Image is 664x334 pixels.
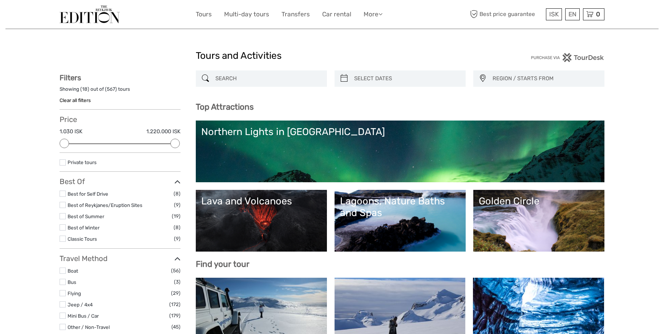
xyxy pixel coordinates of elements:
a: Boat [68,268,78,274]
div: Showing ( ) out of ( ) tours [60,86,181,97]
input: SELECT DATES [351,72,462,85]
span: (3) [174,278,181,286]
span: (179) [169,311,181,320]
a: Best of Summer [68,213,104,219]
a: Other / Non-Travel [68,324,110,330]
b: Top Attractions [196,102,254,112]
span: (172) [169,300,181,309]
button: REGION / STARTS FROM [489,73,601,85]
div: Northern Lights in [GEOGRAPHIC_DATA] [201,126,599,138]
h3: Best Of [60,177,181,186]
span: (8) [174,223,181,232]
span: (9) [174,235,181,243]
span: (9) [174,201,181,209]
a: Private tours [68,159,97,165]
a: Best for Self Drive [68,191,108,197]
a: Multi-day tours [224,9,269,20]
a: Bus [68,279,76,285]
a: Lava and Volcanoes [201,195,321,246]
div: EN [565,8,580,20]
span: (8) [174,190,181,198]
a: Transfers [282,9,310,20]
label: 567 [107,86,115,93]
img: The Reykjavík Edition [60,5,120,23]
b: Find your tour [196,259,250,269]
a: Golden Circle [479,195,599,246]
h1: Tours and Activities [196,50,468,62]
a: Tours [196,9,212,20]
label: 1.030 ISK [60,128,82,135]
span: ISK [549,11,559,18]
a: Jeep / 4x4 [68,302,93,307]
span: (19) [172,212,181,220]
div: Lava and Volcanoes [201,195,321,207]
span: 0 [595,11,601,18]
span: (45) [171,323,181,331]
a: Clear all filters [60,97,91,103]
h3: Price [60,115,181,124]
a: Car rental [322,9,351,20]
a: Northern Lights in [GEOGRAPHIC_DATA] [201,126,599,177]
span: (56) [171,266,181,275]
a: Best of Winter [68,225,100,231]
a: Classic Tours [68,236,97,242]
strong: Filters [60,73,81,82]
label: 18 [82,86,88,93]
label: 1.220.000 ISK [146,128,181,135]
a: Mini Bus / Car [68,313,99,319]
a: Lagoons, Nature Baths and Spas [340,195,460,246]
a: More [364,9,382,20]
div: Lagoons, Nature Baths and Spas [340,195,460,219]
h3: Travel Method [60,254,181,263]
div: Golden Circle [479,195,599,207]
a: Best of Reykjanes/Eruption Sites [68,202,142,208]
span: Best price guarantee [468,8,544,20]
a: Flying [68,290,81,296]
input: SEARCH [212,72,323,85]
img: PurchaseViaTourDesk.png [531,53,604,62]
span: (29) [171,289,181,297]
